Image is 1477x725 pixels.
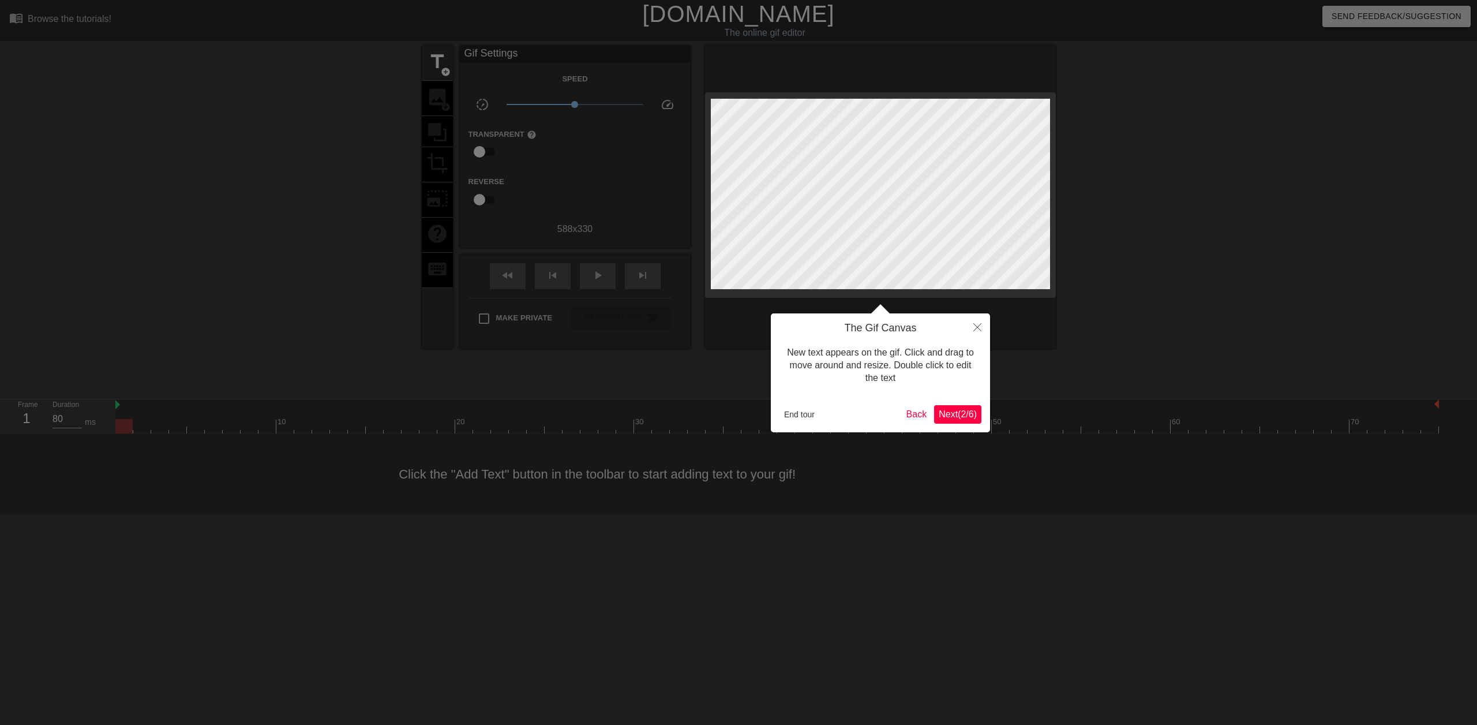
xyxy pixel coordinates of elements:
button: Back [902,405,932,424]
h4: The Gif Canvas [779,322,981,335]
button: Close [965,313,990,340]
div: New text appears on the gif. Click and drag to move around and resize. Double click to edit the text [779,335,981,397]
button: Next [934,405,981,424]
button: End tour [779,406,819,423]
span: Next ( 2 / 6 ) [939,409,977,419]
